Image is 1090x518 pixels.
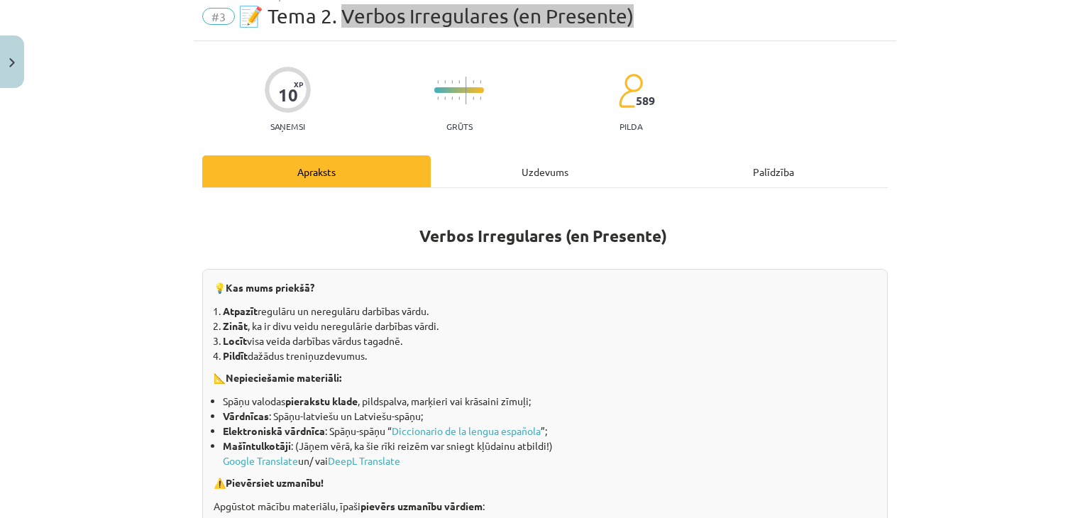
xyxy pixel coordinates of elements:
[480,80,481,84] img: icon-short-line-57e1e144782c952c97e751825c79c345078a6d821885a25fce030b3d8c18986b.svg
[451,97,453,100] img: icon-short-line-57e1e144782c952c97e751825c79c345078a6d821885a25fce030b3d8c18986b.svg
[223,409,876,424] li: : Spāņu-latviešu un Latviešu-spāņu;
[223,409,269,422] b: Vārdnīcas
[223,439,876,468] li: : (Jāņem vērā, ka šie rīki reizēm var sniegt kļūdainu atbildi!) un/ vai
[328,454,400,467] a: DeepL Translate
[446,121,473,131] p: Grūts
[223,304,258,317] b: Atpazīt
[480,97,481,100] img: icon-short-line-57e1e144782c952c97e751825c79c345078a6d821885a25fce030b3d8c18986b.svg
[223,348,876,363] li: dažādus treniņuzdevumus.
[437,80,439,84] img: icon-short-line-57e1e144782c952c97e751825c79c345078a6d821885a25fce030b3d8c18986b.svg
[202,155,431,187] div: Apraksts
[278,85,298,105] div: 10
[214,280,876,295] p: 💡
[9,58,15,67] img: icon-close-lesson-0947bae3869378f0d4975bcd49f059093ad1ed9edebbc8119c70593378902aed.svg
[223,454,298,467] a: Google Translate
[214,370,876,385] p: 📐
[360,500,483,512] b: pievērs uzmanību vārdiem
[265,121,311,131] p: Saņemsi
[285,395,358,407] b: pierakstu klade
[223,349,248,362] b: Pildīt
[458,97,460,100] img: icon-short-line-57e1e144782c952c97e751825c79c345078a6d821885a25fce030b3d8c18986b.svg
[473,80,474,84] img: icon-short-line-57e1e144782c952c97e751825c79c345078a6d821885a25fce030b3d8c18986b.svg
[294,80,303,88] span: XP
[202,8,235,25] span: #3
[226,281,314,294] strong: Kas mums priekšā?
[226,371,341,384] strong: Nepieciešamie materiāli:
[223,319,248,332] b: Zināt
[466,77,467,104] img: icon-long-line-d9ea69661e0d244f92f715978eff75569469978d946b2353a9bb055b3ed8787d.svg
[223,334,876,348] li: visa veida darbības vārdus tagadnē.
[214,475,876,490] p: ⚠️
[392,424,541,437] a: Diccionario de la lengua española
[238,4,634,28] span: 📝 Tema 2. Verbos Irregulares (en Presente)
[223,304,876,319] li: regulāru un neregulāru darbības vārdu.
[620,121,642,131] p: pilda
[223,424,876,439] li: : Spāņu-spāņu “ ”;
[451,80,453,84] img: icon-short-line-57e1e144782c952c97e751825c79c345078a6d821885a25fce030b3d8c18986b.svg
[419,226,667,246] b: Verbos Irregulares (en Presente)
[431,155,659,187] div: Uzdevums
[618,73,643,109] img: students-c634bb4e5e11cddfef0936a35e636f08e4e9abd3cc4e673bd6f9a4125e45ecb1.svg
[444,97,446,100] img: icon-short-line-57e1e144782c952c97e751825c79c345078a6d821885a25fce030b3d8c18986b.svg
[223,439,291,452] b: Mašīntulkotāji
[223,334,247,347] b: Locīt
[473,97,474,100] img: icon-short-line-57e1e144782c952c97e751825c79c345078a6d821885a25fce030b3d8c18986b.svg
[223,319,876,334] li: , ka ir divu veidu neregulārie darbības vārdi.
[223,394,876,409] li: Spāņu valodas , pildspalva, marķieri vai krāsaini zīmuļi;
[226,476,324,489] strong: Pievērsiet uzmanību!
[458,80,460,84] img: icon-short-line-57e1e144782c952c97e751825c79c345078a6d821885a25fce030b3d8c18986b.svg
[659,155,888,187] div: Palīdzība
[214,499,876,514] p: Apgūstot mācību materiālu, īpaši :
[437,97,439,100] img: icon-short-line-57e1e144782c952c97e751825c79c345078a6d821885a25fce030b3d8c18986b.svg
[223,424,325,437] b: Elektroniskā vārdnīca
[636,94,655,107] span: 589
[444,80,446,84] img: icon-short-line-57e1e144782c952c97e751825c79c345078a6d821885a25fce030b3d8c18986b.svg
